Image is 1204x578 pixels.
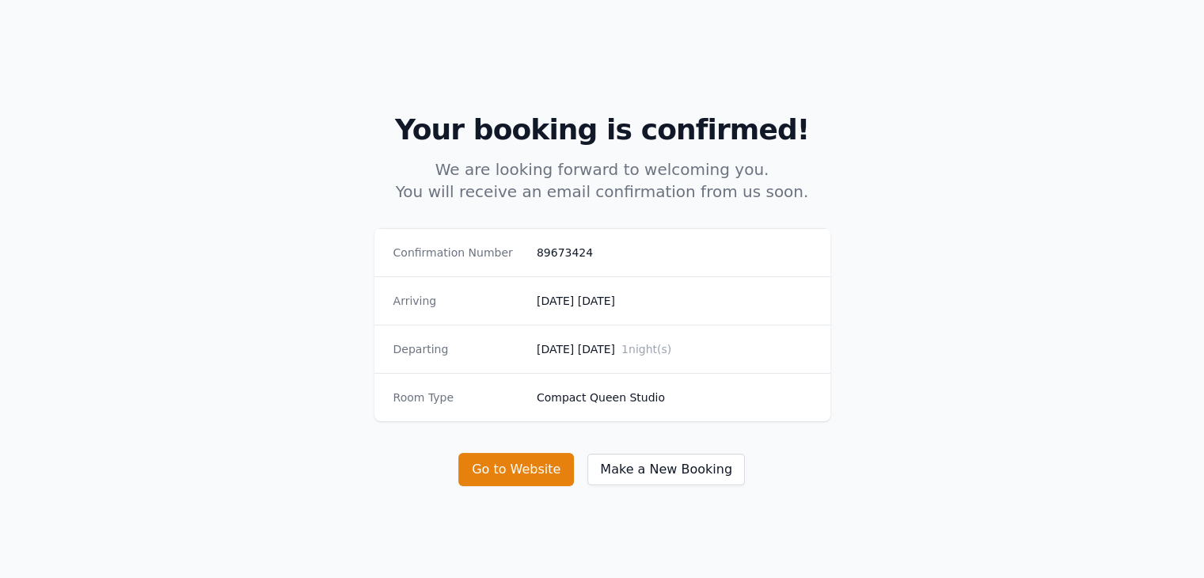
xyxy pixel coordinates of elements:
[137,114,1068,146] h2: Your booking is confirmed!
[298,158,906,203] p: We are looking forward to welcoming you. You will receive an email confirmation from us soon.
[587,453,746,486] button: Make a New Booking
[393,245,524,260] dt: Confirmation Number
[537,245,811,260] dd: 89673424
[537,341,811,357] dd: [DATE] [DATE]
[393,293,524,309] dt: Arriving
[621,343,671,356] span: 1 night(s)
[537,293,811,309] dd: [DATE] [DATE]
[393,341,524,357] dt: Departing
[458,462,587,477] a: Go to Website
[537,390,811,405] dd: Compact Queen Studio
[393,390,524,405] dt: Room Type
[458,453,574,486] button: Go to Website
